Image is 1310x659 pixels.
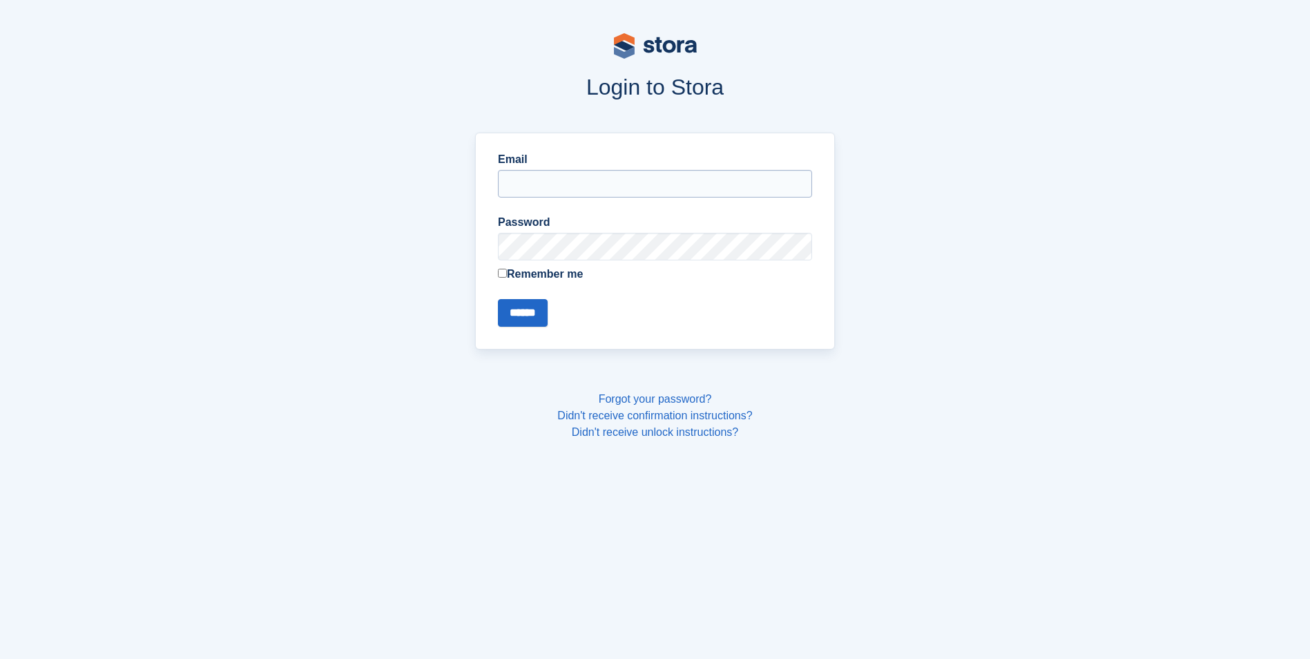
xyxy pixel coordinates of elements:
[614,33,697,59] img: stora-logo-53a41332b3708ae10de48c4981b4e9114cc0af31d8433b30ea865607fb682f29.svg
[498,269,507,278] input: Remember me
[498,266,812,283] label: Remember me
[498,214,812,231] label: Password
[572,426,738,438] a: Didn't receive unlock instructions?
[498,151,812,168] label: Email
[557,410,752,421] a: Didn't receive confirmation instructions?
[599,393,712,405] a: Forgot your password?
[212,75,1099,99] h1: Login to Stora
